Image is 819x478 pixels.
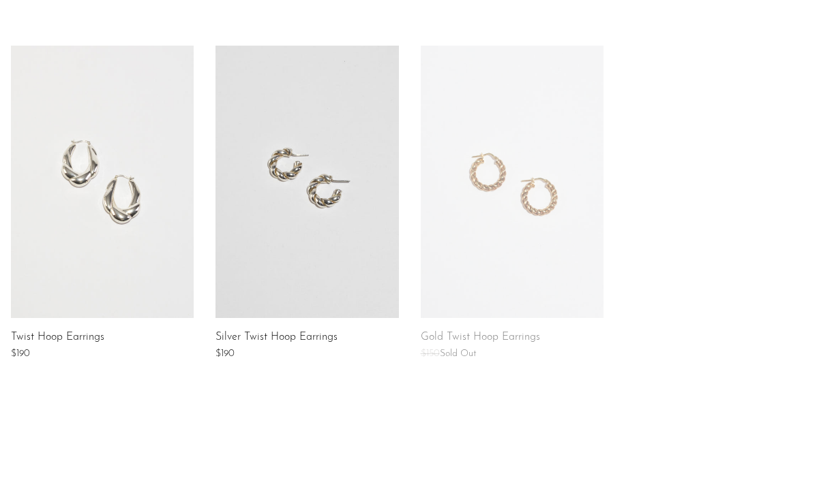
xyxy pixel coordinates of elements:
span: $190 [215,349,235,359]
a: Gold Twist Hoop Earrings [421,332,540,344]
span: $190 [11,349,30,359]
span: $150 [421,349,440,359]
span: Sold Out [440,349,477,359]
a: Silver Twist Hoop Earrings [215,332,338,344]
a: Twist Hoop Earrings [11,332,104,344]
